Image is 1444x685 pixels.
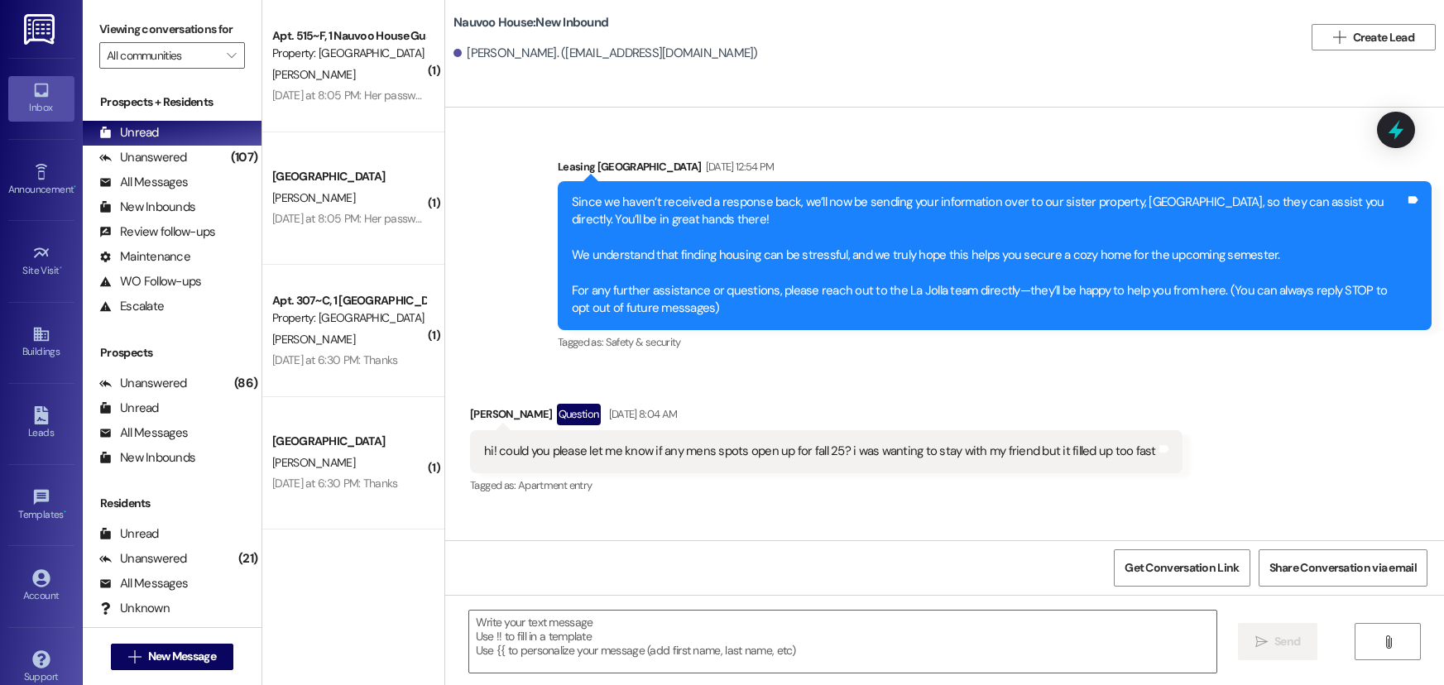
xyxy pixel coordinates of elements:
[148,648,216,665] span: New Message
[572,194,1405,318] div: Since we haven’t received a response back, we’ll now be sending your information over to our sist...
[99,149,187,166] div: Unanswered
[1259,549,1427,587] button: Share Conversation via email
[470,473,1183,497] div: Tagged as:
[83,93,261,111] div: Prospects + Residents
[8,76,74,121] a: Inbox
[558,330,1432,354] div: Tagged as:
[1114,549,1250,587] button: Get Conversation Link
[99,525,159,543] div: Unread
[227,145,261,170] div: (107)
[99,273,201,290] div: WO Follow-ups
[605,405,678,423] div: [DATE] 8:04 AM
[272,352,398,367] div: [DATE] at 6:30 PM: Thanks
[1238,623,1318,660] button: Send
[107,42,218,69] input: All communities
[99,575,188,592] div: All Messages
[1274,633,1300,650] span: Send
[74,181,76,193] span: •
[83,344,261,362] div: Prospects
[60,262,62,274] span: •
[99,424,188,442] div: All Messages
[453,14,608,31] b: Nauvoo House: New Inbound
[128,650,141,663] i: 
[272,190,355,205] span: [PERSON_NAME]
[99,248,190,266] div: Maintenance
[1333,31,1346,44] i: 
[8,483,74,528] a: Templates •
[1382,635,1394,649] i: 
[99,449,195,467] div: New Inbounds
[453,45,758,62] div: [PERSON_NAME]. ([EMAIL_ADDRESS][DOMAIN_NAME])
[272,455,355,470] span: [PERSON_NAME]
[230,371,261,396] div: (86)
[99,600,170,617] div: Unknown
[272,168,425,185] div: [GEOGRAPHIC_DATA]
[702,158,775,175] div: [DATE] 12:54 PM
[484,443,1156,460] div: hi! could you please let me know if any mens spots open up for fall 25? i was wanting to stay wit...
[272,88,1058,103] div: [DATE] at 8:05 PM: Her password is not working... can I pay over the phone? She is in [GEOGRAPHIC...
[272,27,425,45] div: Apt. 515~F, 1 Nauvoo House Guarantors
[272,332,355,347] span: [PERSON_NAME]
[470,404,1183,430] div: [PERSON_NAME]
[272,433,425,450] div: [GEOGRAPHIC_DATA]
[99,550,187,568] div: Unanswered
[8,239,74,284] a: Site Visit •
[1255,635,1268,649] i: 
[1353,29,1414,46] span: Create Lead
[99,174,188,191] div: All Messages
[272,67,355,82] span: [PERSON_NAME]
[99,298,164,315] div: Escalate
[8,564,74,609] a: Account
[558,158,1432,181] div: Leasing [GEOGRAPHIC_DATA]
[518,478,592,492] span: Apartment entry
[606,335,681,349] span: Safety & security
[557,404,601,424] div: Question
[8,320,74,365] a: Buildings
[99,17,245,42] label: Viewing conversations for
[24,14,58,45] img: ResiDesk Logo
[272,476,398,491] div: [DATE] at 6:30 PM: Thanks
[64,506,66,518] span: •
[99,375,187,392] div: Unanswered
[1269,559,1417,577] span: Share Conversation via email
[272,309,425,327] div: Property: [GEOGRAPHIC_DATA]
[272,211,1058,226] div: [DATE] at 8:05 PM: Her password is not working... can I pay over the phone? She is in [GEOGRAPHIC...
[227,49,236,62] i: 
[1125,559,1239,577] span: Get Conversation Link
[1312,24,1436,50] button: Create Lead
[234,546,261,572] div: (21)
[272,45,425,62] div: Property: [GEOGRAPHIC_DATA]
[99,199,195,216] div: New Inbounds
[83,495,261,512] div: Residents
[8,401,74,446] a: Leads
[111,644,233,670] button: New Message
[272,565,425,582] div: [GEOGRAPHIC_DATA]
[99,400,159,417] div: Unread
[99,124,159,141] div: Unread
[99,223,215,241] div: Review follow-ups
[272,292,425,309] div: Apt. 307~C, 1 [GEOGRAPHIC_DATA]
